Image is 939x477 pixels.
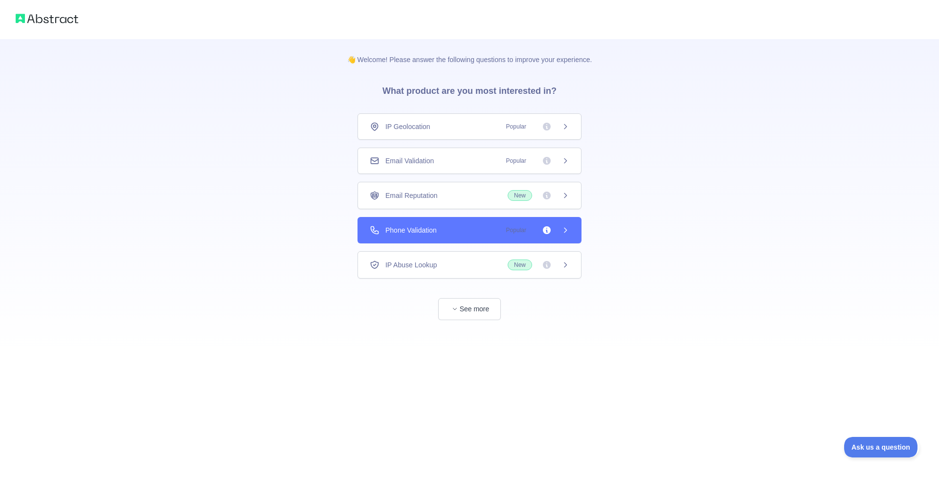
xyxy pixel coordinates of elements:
span: Popular [500,156,532,166]
span: Email Reputation [385,191,438,200]
span: Email Validation [385,156,434,166]
h3: What product are you most interested in? [367,65,572,113]
span: New [508,190,532,201]
p: 👋 Welcome! Please answer the following questions to improve your experience. [332,39,608,65]
img: Abstract logo [16,12,78,25]
button: See more [438,298,501,320]
iframe: Toggle Customer Support [844,437,919,457]
span: IP Geolocation [385,122,430,131]
span: Phone Validation [385,225,437,235]
span: IP Abuse Lookup [385,260,437,270]
span: New [508,260,532,270]
span: Popular [500,122,532,131]
span: Popular [500,225,532,235]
